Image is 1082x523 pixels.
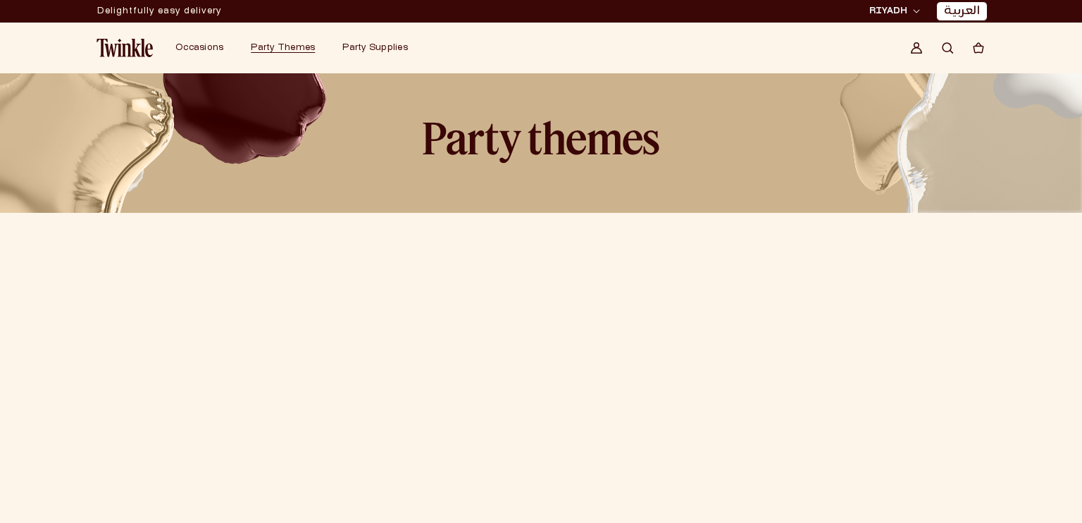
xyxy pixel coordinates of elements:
[342,44,408,52] span: Party Supplies
[251,42,315,54] a: Party Themes
[175,42,223,54] a: Occasions
[97,39,153,57] img: Twinkle
[97,1,222,22] p: Delightfully easy delivery
[175,44,223,52] span: Occasions
[167,34,242,62] summary: Occasions
[869,5,907,18] span: RIYADH
[932,32,963,63] summary: Search
[944,4,980,19] a: العربية
[334,34,427,62] summary: Party Supplies
[251,44,315,52] span: Party Themes
[865,4,924,18] button: RIYADH
[342,42,408,54] a: Party Supplies
[242,34,334,62] summary: Party Themes
[97,1,222,22] div: Announcement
